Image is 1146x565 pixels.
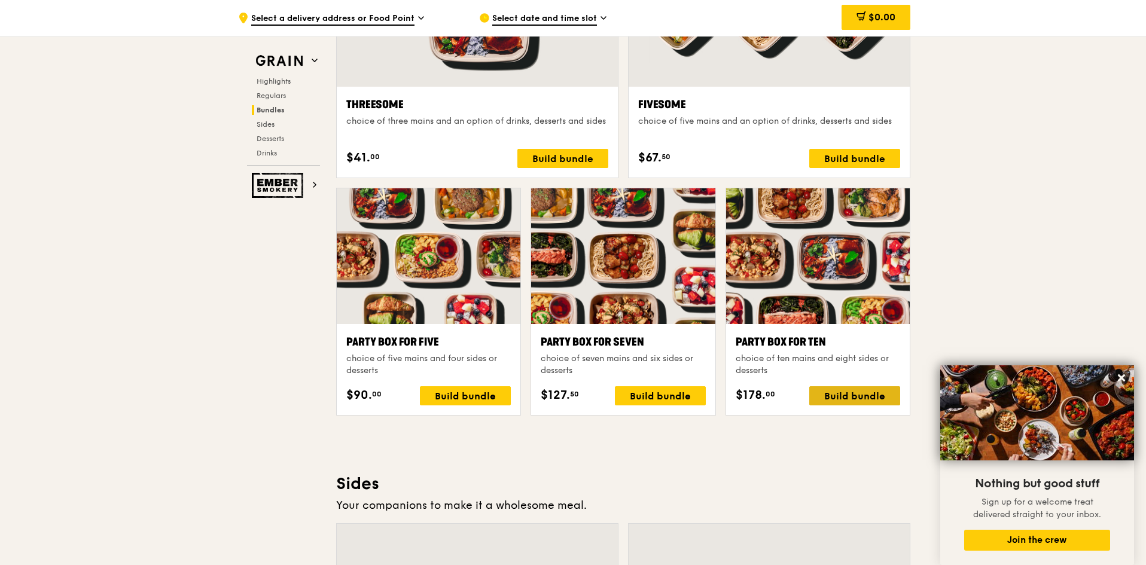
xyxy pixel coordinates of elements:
[615,386,706,405] div: Build bundle
[257,106,285,114] span: Bundles
[346,386,372,404] span: $90.
[517,149,608,168] div: Build bundle
[492,13,597,26] span: Select date and time slot
[868,11,895,23] span: $0.00
[809,386,900,405] div: Build bundle
[975,477,1099,491] span: Nothing but good stuff
[346,96,608,113] div: Threesome
[809,149,900,168] div: Build bundle
[541,334,705,350] div: Party Box for Seven
[257,120,275,129] span: Sides
[638,96,900,113] div: Fivesome
[420,386,511,405] div: Build bundle
[257,91,286,100] span: Regulars
[1112,368,1131,387] button: Close
[570,389,579,399] span: 50
[346,115,608,127] div: choice of three mains and an option of drinks, desserts and sides
[346,149,370,167] span: $41.
[541,386,570,404] span: $127.
[940,365,1134,460] img: DSC07876-Edit02-Large.jpeg
[973,497,1101,520] span: Sign up for a welcome treat delivered straight to your inbox.
[257,135,284,143] span: Desserts
[736,334,900,350] div: Party Box for Ten
[336,497,910,514] div: Your companions to make it a wholesome meal.
[736,386,766,404] span: $178.
[257,77,291,85] span: Highlights
[964,530,1110,551] button: Join the crew
[252,173,307,198] img: Ember Smokery web logo
[370,152,380,161] span: 00
[346,334,511,350] div: Party Box for Five
[252,50,307,72] img: Grain web logo
[251,13,414,26] span: Select a delivery address or Food Point
[662,152,670,161] span: 50
[336,473,910,494] h3: Sides
[346,353,511,377] div: choice of five mains and four sides or desserts
[541,353,705,377] div: choice of seven mains and six sides or desserts
[766,389,775,399] span: 00
[638,115,900,127] div: choice of five mains and an option of drinks, desserts and sides
[257,149,277,157] span: Drinks
[372,389,382,399] span: 00
[736,353,900,377] div: choice of ten mains and eight sides or desserts
[638,149,662,167] span: $67.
